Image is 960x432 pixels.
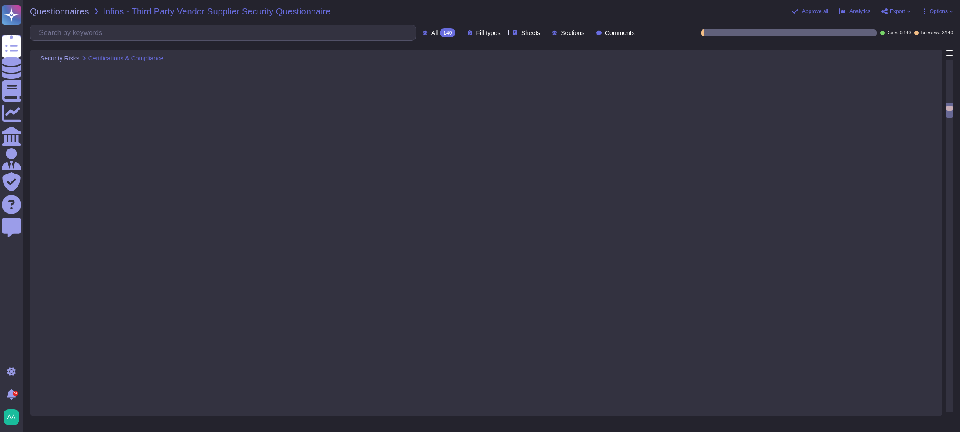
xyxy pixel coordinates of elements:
span: Export [890,9,905,14]
span: Security Risks [40,55,79,61]
span: 0 / 140 [900,31,911,35]
span: Fill types [476,30,500,36]
input: Search by keywords [35,25,416,40]
span: Approve all [802,9,828,14]
div: 140 [440,28,455,37]
button: user [2,407,25,427]
button: Approve all [792,8,828,15]
span: 2 / 140 [942,31,953,35]
span: Comments [605,30,635,36]
span: Sections [561,30,584,36]
span: To review: [921,31,940,35]
button: Analytics [839,8,870,15]
span: Analytics [849,9,870,14]
span: Options [930,9,948,14]
span: All [431,30,438,36]
span: Questionnaires [30,7,89,16]
img: user [4,409,19,425]
div: 9+ [13,391,18,396]
span: Done: [886,31,898,35]
span: Sheets [521,30,541,36]
span: Certifications & Compliance [88,55,164,61]
span: Infios - Third Party Vendor Supplier Security Questionnaire [103,7,331,16]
